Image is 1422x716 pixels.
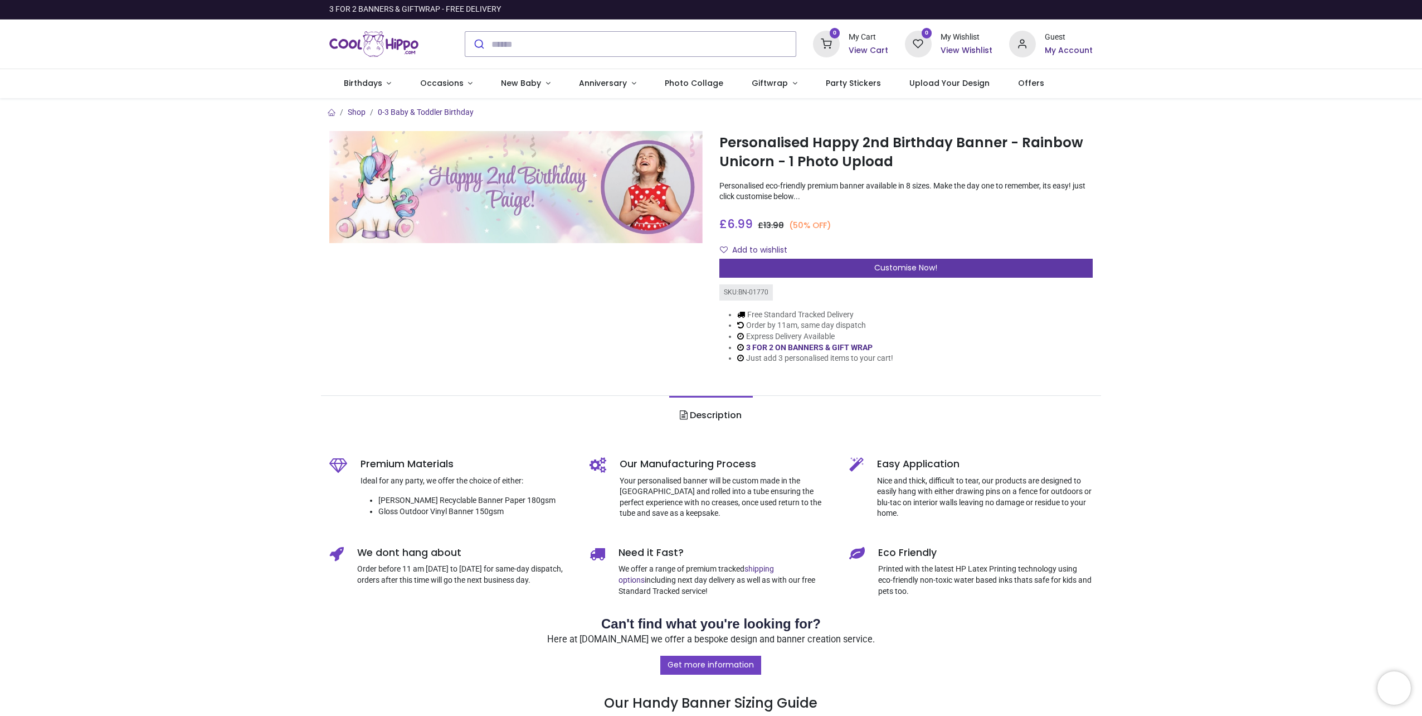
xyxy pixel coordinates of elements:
div: 3 FOR 2 BANNERS & GIFTWRAP - FREE DELIVERY [329,4,501,15]
div: SKU: BN-01770 [719,284,773,301]
h2: Can't find what you're looking for? [329,615,1093,633]
a: Occasions [406,69,487,98]
span: New Baby [501,78,541,89]
li: Order by 11am, same day dispatch [737,320,893,331]
span: Offers [1018,78,1044,89]
a: View Wishlist [941,45,992,56]
i: Add to wishlist [720,246,728,254]
span: Customise Now! [874,262,937,273]
a: Get more information [660,656,761,675]
a: Anniversary [564,69,650,98]
p: Your personalised banner will be custom made in the [GEOGRAPHIC_DATA] and rolled into a tube ensu... [620,476,833,519]
div: My Wishlist [941,32,992,43]
li: Gloss Outdoor Vinyl Banner 150gsm [378,506,573,517]
span: Birthdays [344,78,382,89]
h5: Premium Materials [361,457,573,471]
h3: Our Handy Banner Sizing Guide [329,655,1093,713]
span: Giftwrap [752,78,788,89]
span: £ [758,220,784,231]
h5: Eco Friendly [878,546,1093,560]
span: Photo Collage [665,78,723,89]
h1: Personalised Happy 2nd Birthday Banner - Rainbow Unicorn - 1 Photo Upload [719,133,1093,172]
button: Submit [465,32,491,56]
button: Add to wishlistAdd to wishlist [719,241,797,260]
img: Personalised Happy 2nd Birthday Banner - Rainbow Unicorn - 1 Photo Upload [329,131,703,243]
li: Just add 3 personalised items to your cart! [737,353,893,364]
a: Shop [348,108,366,117]
li: [PERSON_NAME] Recyclable Banner Paper 180gsm [378,495,573,506]
a: View Cart [849,45,888,56]
a: Birthdays [329,69,406,98]
a: My Account [1045,45,1093,56]
p: Printed with the latest HP Latex Printing technology using eco-friendly non-toxic water based ink... [878,564,1093,597]
a: New Baby [487,69,565,98]
span: £ [719,216,753,232]
span: 6.99 [727,216,753,232]
span: Occasions [420,78,464,89]
iframe: Brevo live chat [1377,671,1411,705]
a: 0-3 Baby & Toddler Birthday [378,108,474,117]
small: (50% OFF) [789,220,831,231]
p: Personalised eco-friendly premium banner available in 8 sizes. Make the day one to remember, its ... [719,181,1093,202]
p: Ideal for any party, we offer the choice of either: [361,476,573,487]
a: Logo of Cool Hippo [329,28,418,60]
a: 0 [813,39,840,48]
a: 3 FOR 2 ON BANNERS & GIFT WRAP [746,343,873,352]
div: My Cart [849,32,888,43]
sup: 0 [922,28,932,38]
h5: Need it Fast? [619,546,833,560]
sup: 0 [830,28,840,38]
span: Party Stickers [826,78,881,89]
span: Upload Your Design [909,78,990,89]
a: Description [669,396,752,435]
p: Order before 11 am [DATE] to [DATE] for same-day dispatch, orders after this time will go the nex... [357,564,573,586]
h5: We dont hang about [357,546,573,560]
li: Free Standard Tracked Delivery [737,309,893,321]
span: Anniversary [579,78,627,89]
a: Giftwrap [737,69,811,98]
h5: Easy Application [877,457,1093,471]
div: Guest [1045,32,1093,43]
span: 13.98 [763,220,784,231]
a: 0 [905,39,932,48]
h5: Our Manufacturing Process [620,457,833,471]
iframe: Customer reviews powered by Trustpilot [859,4,1093,15]
p: We offer a range of premium tracked including next day delivery as well as with our free Standard... [619,564,833,597]
p: Nice and thick, difficult to tear, our products are designed to easily hang with either drawing p... [877,476,1093,519]
img: Cool Hippo [329,28,418,60]
p: Here at [DOMAIN_NAME] we offer a bespoke design and banner creation service. [329,633,1093,646]
li: Express Delivery Available [737,331,893,342]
